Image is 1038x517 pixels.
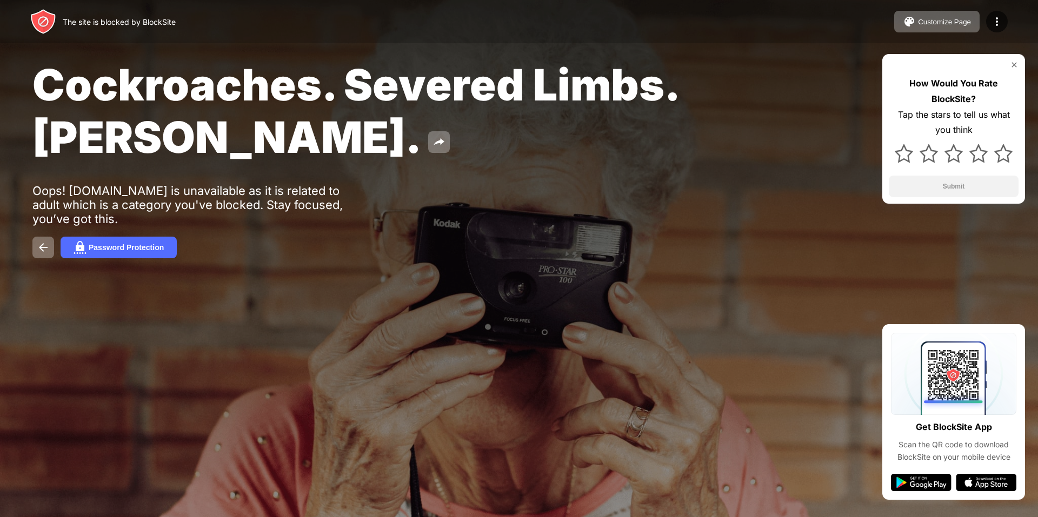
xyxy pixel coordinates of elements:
img: star.svg [994,144,1013,163]
div: How Would You Rate BlockSite? [889,76,1019,107]
div: Password Protection [89,243,164,252]
div: Scan the QR code to download BlockSite on your mobile device [891,439,1016,463]
img: back.svg [37,241,50,254]
img: app-store.svg [956,474,1016,491]
button: Password Protection [61,237,177,258]
img: qrcode.svg [891,333,1016,415]
img: menu-icon.svg [990,15,1003,28]
img: star.svg [969,144,988,163]
div: Customize Page [918,18,971,26]
img: star.svg [920,144,938,163]
img: rate-us-close.svg [1010,61,1019,69]
div: Get BlockSite App [916,419,992,435]
img: star.svg [944,144,963,163]
button: Customize Page [894,11,980,32]
img: share.svg [432,136,445,149]
img: password.svg [74,241,86,254]
div: Oops! [DOMAIN_NAME] is unavailable as it is related to adult which is a category you've blocked. ... [32,184,367,226]
div: Tap the stars to tell us what you think [889,107,1019,138]
div: The site is blocked by BlockSite [63,17,176,26]
img: google-play.svg [891,474,951,491]
img: star.svg [895,144,913,163]
img: pallet.svg [903,15,916,28]
img: header-logo.svg [30,9,56,35]
button: Submit [889,176,1019,197]
span: Cockroaches. Severed Limbs. [PERSON_NAME]. [32,58,678,163]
